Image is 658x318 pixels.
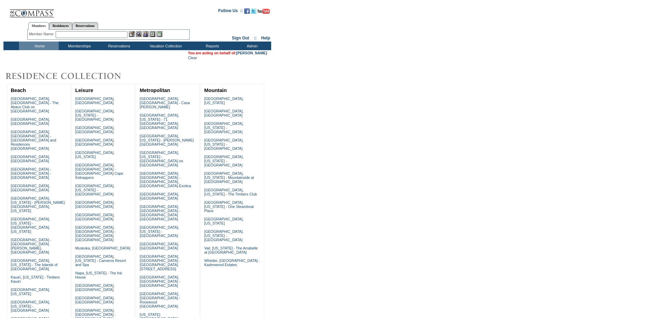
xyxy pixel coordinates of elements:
[11,196,65,213] a: [GEOGRAPHIC_DATA], [US_STATE] - [PERSON_NAME][GEOGRAPHIC_DATA], [US_STATE]
[232,36,249,40] a: Sign Out
[140,134,194,146] a: [GEOGRAPHIC_DATA], [US_STATE] - [PERSON_NAME][GEOGRAPHIC_DATA]
[75,138,115,146] a: [GEOGRAPHIC_DATA], [GEOGRAPHIC_DATA]
[143,31,149,37] img: Impersonate
[49,22,72,29] a: Residences
[204,171,254,184] a: [GEOGRAPHIC_DATA], [US_STATE] - Mountainside at [GEOGRAPHIC_DATA]
[75,254,126,267] a: [GEOGRAPHIC_DATA], [US_STATE] - Carneros Resort and Spa
[75,109,115,121] a: [GEOGRAPHIC_DATA], [US_STATE] - [GEOGRAPHIC_DATA]
[244,8,250,14] img: Become our fan on Facebook
[231,42,271,50] td: Admin
[11,97,59,113] a: [GEOGRAPHIC_DATA], [GEOGRAPHIC_DATA] - The Abaco Club on [GEOGRAPHIC_DATA]
[75,283,115,292] a: [GEOGRAPHIC_DATA], [GEOGRAPHIC_DATA]
[19,42,59,50] td: Home
[59,42,98,50] td: Memberships
[140,171,191,188] a: [GEOGRAPHIC_DATA], [GEOGRAPHIC_DATA] - [GEOGRAPHIC_DATA], [GEOGRAPHIC_DATA] Exotica
[204,109,244,117] a: [GEOGRAPHIC_DATA], [GEOGRAPHIC_DATA]
[28,22,49,30] a: Members
[75,246,130,250] a: Muskoka, [GEOGRAPHIC_DATA]
[192,42,231,50] td: Reports
[244,10,250,15] a: Become our fan on Facebook
[254,36,257,40] span: ::
[11,238,51,254] a: [GEOGRAPHIC_DATA] - [GEOGRAPHIC_DATA][PERSON_NAME], [GEOGRAPHIC_DATA]
[136,31,142,37] img: View
[257,9,270,14] img: Subscribe to our YouTube Channel
[140,113,179,130] a: [GEOGRAPHIC_DATA], [US_STATE] - 71 [GEOGRAPHIC_DATA], [GEOGRAPHIC_DATA]
[204,217,244,225] a: [GEOGRAPHIC_DATA], [US_STATE]
[11,167,51,180] a: [GEOGRAPHIC_DATA] - [GEOGRAPHIC_DATA] - [GEOGRAPHIC_DATA]
[251,8,256,14] img: Follow us on Twitter
[11,217,50,234] a: [GEOGRAPHIC_DATA], [US_STATE] - [GEOGRAPHIC_DATA], [US_STATE]
[29,31,56,37] div: Member Name:
[188,56,197,60] a: Clear
[75,200,115,209] a: [GEOGRAPHIC_DATA], [GEOGRAPHIC_DATA]
[204,188,257,196] a: [GEOGRAPHIC_DATA], [US_STATE] - The Timbers Club
[11,275,60,283] a: Kaua'i, [US_STATE] - Timbers Kaua'i
[75,184,115,196] a: [GEOGRAPHIC_DATA], [US_STATE] - [GEOGRAPHIC_DATA]
[188,51,267,55] span: You are acting on behalf of:
[3,10,9,11] img: i.gif
[75,88,93,93] a: Leisure
[140,292,180,308] a: [GEOGRAPHIC_DATA], [GEOGRAPHIC_DATA] - Rosewood [GEOGRAPHIC_DATA]
[204,246,258,254] a: Vail, [US_STATE] - The Arrabelle at [GEOGRAPHIC_DATA]
[204,200,254,213] a: [GEOGRAPHIC_DATA], [US_STATE] - One Steamboat Place
[204,258,260,267] a: Whistler, [GEOGRAPHIC_DATA] - Kadenwood Estates
[75,126,115,134] a: [GEOGRAPHIC_DATA], [GEOGRAPHIC_DATA]
[9,3,54,18] img: Compass Home
[140,254,180,271] a: [GEOGRAPHIC_DATA], [GEOGRAPHIC_DATA] - [GEOGRAPHIC_DATA][STREET_ADDRESS]
[129,31,135,37] img: b_edit.gif
[11,117,50,126] a: [GEOGRAPHIC_DATA], [GEOGRAPHIC_DATA]
[257,10,270,15] a: Subscribe to our YouTube Channel
[3,69,138,83] img: Destinations by Exclusive Resorts
[251,10,256,15] a: Follow us on Twitter
[236,51,267,55] a: [PERSON_NAME]
[140,151,183,167] a: [GEOGRAPHIC_DATA], [US_STATE] - [GEOGRAPHIC_DATA] on [GEOGRAPHIC_DATA]
[11,258,58,271] a: [GEOGRAPHIC_DATA], [US_STATE] - The Islands of [GEOGRAPHIC_DATA]
[75,151,115,159] a: [GEOGRAPHIC_DATA], [US_STATE]
[75,296,115,304] a: [GEOGRAPHIC_DATA], [GEOGRAPHIC_DATA]
[11,288,50,296] a: [GEOGRAPHIC_DATA], [US_STATE]
[75,163,123,180] a: [GEOGRAPHIC_DATA], [GEOGRAPHIC_DATA] - [GEOGRAPHIC_DATA] Cape Kidnappers
[204,155,244,167] a: [GEOGRAPHIC_DATA], [US_STATE] - [GEOGRAPHIC_DATA]
[204,121,244,134] a: [GEOGRAPHIC_DATA], [US_STATE] - [GEOGRAPHIC_DATA]
[75,271,122,279] a: Napa, [US_STATE] - The Ink House
[140,225,179,238] a: [GEOGRAPHIC_DATA], [US_STATE] - [GEOGRAPHIC_DATA]
[218,8,243,16] td: Follow Us ::
[261,36,270,40] a: Help
[138,42,192,50] td: Vacation Collection
[72,22,98,29] a: Reservations
[204,138,244,151] a: [GEOGRAPHIC_DATA], [US_STATE] - [GEOGRAPHIC_DATA]
[140,88,170,93] a: Metropolitan
[11,300,50,312] a: [GEOGRAPHIC_DATA], [US_STATE] - [GEOGRAPHIC_DATA]
[204,229,244,242] a: [GEOGRAPHIC_DATA], [US_STATE] - [GEOGRAPHIC_DATA]
[11,155,50,163] a: [GEOGRAPHIC_DATA], [GEOGRAPHIC_DATA]
[11,130,56,151] a: [GEOGRAPHIC_DATA], [GEOGRAPHIC_DATA] - [GEOGRAPHIC_DATA] and Residences [GEOGRAPHIC_DATA]
[11,88,26,93] a: Beach
[140,205,180,221] a: [GEOGRAPHIC_DATA], [GEOGRAPHIC_DATA] - [GEOGRAPHIC_DATA] [GEOGRAPHIC_DATA]
[204,97,244,105] a: [GEOGRAPHIC_DATA], [US_STATE]
[150,31,155,37] img: Reservations
[75,97,115,105] a: [GEOGRAPHIC_DATA], [GEOGRAPHIC_DATA]
[11,184,50,192] a: [GEOGRAPHIC_DATA], [GEOGRAPHIC_DATA]
[140,275,180,288] a: [GEOGRAPHIC_DATA], [GEOGRAPHIC_DATA] - [GEOGRAPHIC_DATA]
[140,97,190,109] a: [GEOGRAPHIC_DATA], [GEOGRAPHIC_DATA] - Casa [PERSON_NAME]
[140,192,179,200] a: [GEOGRAPHIC_DATA], [GEOGRAPHIC_DATA]
[75,225,116,242] a: [GEOGRAPHIC_DATA], [GEOGRAPHIC_DATA] - [GEOGRAPHIC_DATA] [GEOGRAPHIC_DATA]
[204,88,227,93] a: Mountain
[156,31,162,37] img: b_calculator.gif
[98,42,138,50] td: Reservations
[75,213,115,221] a: [GEOGRAPHIC_DATA], [GEOGRAPHIC_DATA]
[140,242,179,250] a: [GEOGRAPHIC_DATA], [GEOGRAPHIC_DATA]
